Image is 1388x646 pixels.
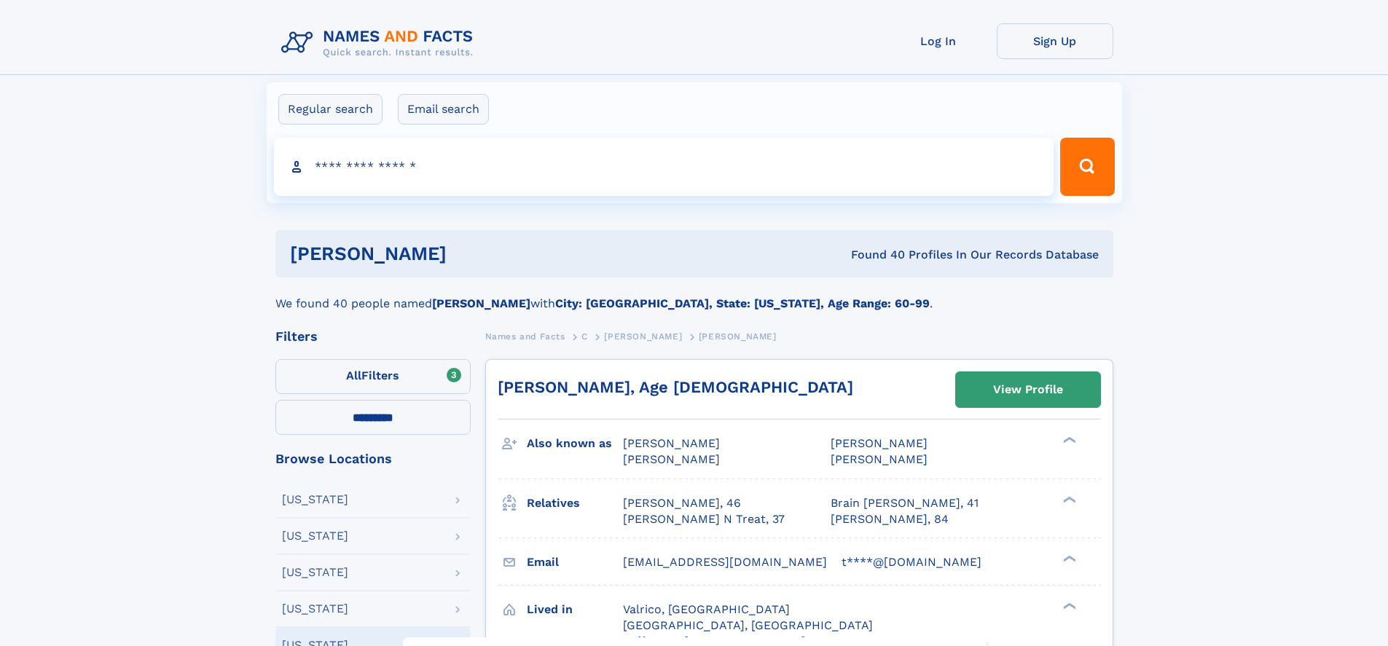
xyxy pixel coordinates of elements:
[831,495,979,511] a: Brain [PERSON_NAME], 41
[1059,601,1077,610] div: ❯
[1059,436,1077,445] div: ❯
[623,618,873,632] span: [GEOGRAPHIC_DATA], [GEOGRAPHIC_DATA]
[275,23,485,63] img: Logo Names and Facts
[648,247,1099,263] div: Found 40 Profiles In Our Records Database
[527,597,623,622] h3: Lived in
[282,530,348,542] div: [US_STATE]
[274,138,1054,196] input: search input
[880,23,997,59] a: Log In
[275,330,471,343] div: Filters
[432,296,530,310] b: [PERSON_NAME]
[623,555,827,569] span: [EMAIL_ADDRESS][DOMAIN_NAME]
[1060,138,1114,196] button: Search Button
[275,452,471,465] div: Browse Locations
[1059,554,1077,563] div: ❯
[997,23,1113,59] a: Sign Up
[956,372,1100,407] a: View Profile
[290,245,649,263] h1: [PERSON_NAME]
[282,603,348,615] div: [US_STATE]
[346,369,361,382] span: All
[1059,495,1077,504] div: ❯
[485,327,565,345] a: Names and Facts
[831,452,928,466] span: [PERSON_NAME]
[527,431,623,456] h3: Also known as
[699,331,777,342] span: [PERSON_NAME]
[831,436,928,450] span: [PERSON_NAME]
[623,436,720,450] span: [PERSON_NAME]
[278,94,383,125] label: Regular search
[275,359,471,394] label: Filters
[581,327,588,345] a: C
[623,452,720,466] span: [PERSON_NAME]
[993,373,1063,406] div: View Profile
[275,277,1113,312] div: We found 40 people named with .
[398,94,489,125] label: Email search
[623,511,785,527] a: [PERSON_NAME] N Treat, 37
[282,567,348,578] div: [US_STATE]
[581,331,588,342] span: C
[623,495,741,511] a: [PERSON_NAME], 46
[623,602,790,616] span: Valrico, [GEOGRAPHIC_DATA]
[604,331,682,342] span: [PERSON_NAME]
[555,296,930,310] b: City: [GEOGRAPHIC_DATA], State: [US_STATE], Age Range: 60-99
[527,491,623,516] h3: Relatives
[527,550,623,575] h3: Email
[831,511,949,527] a: [PERSON_NAME], 84
[604,327,682,345] a: [PERSON_NAME]
[498,378,853,396] a: [PERSON_NAME], Age [DEMOGRAPHIC_DATA]
[282,494,348,505] div: [US_STATE]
